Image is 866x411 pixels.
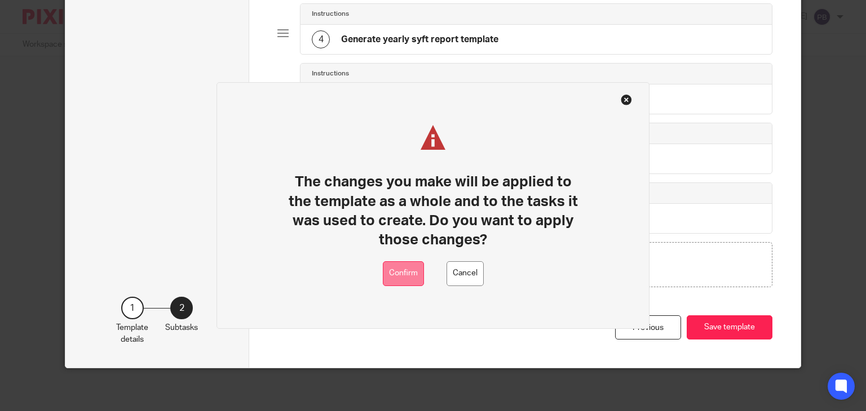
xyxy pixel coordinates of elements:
h4: Generate yearly syft report template [341,34,498,46]
div: 4 [312,30,330,48]
h4: Instructions [312,10,349,19]
button: Cancel [447,261,484,287]
p: Subtasks [165,322,198,333]
div: 2 [170,297,193,319]
button: Confirm [383,261,424,287]
h4: Instructions [312,69,349,78]
div: 1 [121,297,144,319]
button: Save template [687,315,772,339]
h1: The changes you make will be applied to the template as a whole and to the tasks it was used to c... [282,172,584,249]
p: Template details [116,322,148,345]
